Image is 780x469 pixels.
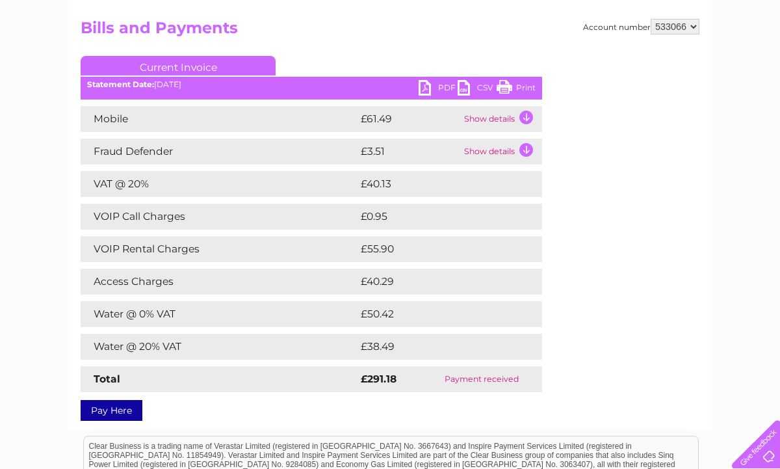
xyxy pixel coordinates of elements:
[497,80,536,99] a: Print
[667,55,686,65] a: Blog
[81,334,357,360] td: Water @ 20% VAT
[694,55,725,65] a: Contact
[461,139,542,165] td: Show details
[357,301,516,327] td: £50.42
[357,269,516,295] td: £40.29
[357,204,512,230] td: £0.95
[357,334,517,360] td: £38.49
[361,373,396,385] strong: £291.18
[81,204,357,230] td: VOIP Call Charges
[81,106,357,132] td: Mobile
[81,171,357,197] td: VAT @ 20%
[27,34,94,74] img: logo.png
[419,80,458,99] a: PDF
[357,106,461,132] td: £61.49
[81,56,276,75] a: Current Invoice
[81,19,699,44] h2: Bills and Payments
[357,236,516,262] td: £55.90
[81,236,357,262] td: VOIP Rental Charges
[461,106,542,132] td: Show details
[94,373,120,385] strong: Total
[81,269,357,295] td: Access Charges
[87,79,154,89] b: Statement Date:
[357,139,461,165] td: £3.51
[357,171,515,197] td: £40.13
[583,19,699,34] div: Account number
[81,139,357,165] td: Fraud Defender
[535,7,625,23] a: 0333 014 3131
[738,55,768,65] a: Log out
[620,55,659,65] a: Telecoms
[551,55,576,65] a: Water
[81,400,142,421] a: Pay Here
[81,301,357,327] td: Water @ 0% VAT
[84,7,698,63] div: Clear Business is a trading name of Verastar Limited (registered in [GEOGRAPHIC_DATA] No. 3667643...
[458,80,497,99] a: CSV
[81,80,542,89] div: [DATE]
[584,55,612,65] a: Energy
[421,366,542,392] td: Payment received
